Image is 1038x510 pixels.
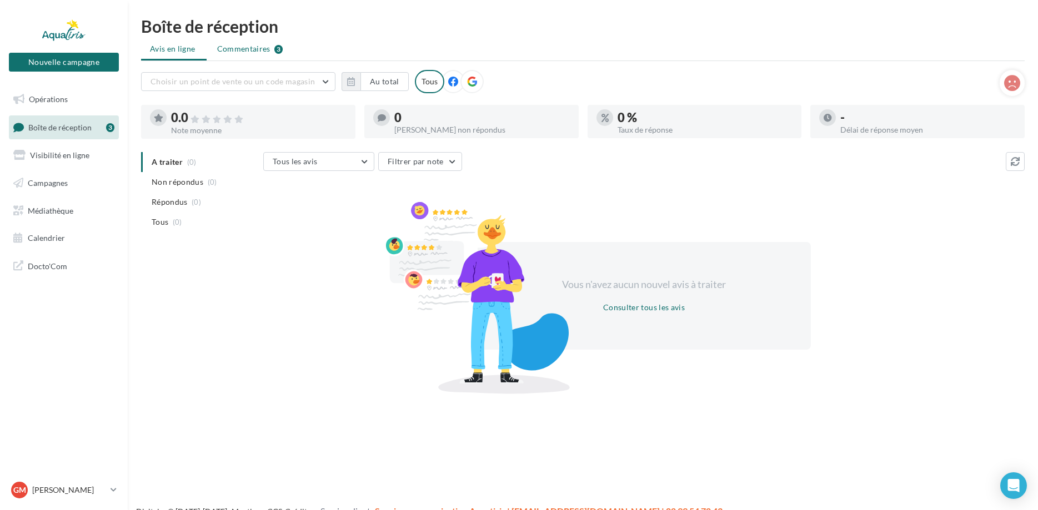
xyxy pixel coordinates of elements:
div: - [840,112,1016,124]
span: Médiathèque [28,205,73,215]
span: Tous les avis [273,156,318,166]
span: Campagnes [28,178,68,188]
a: Docto'Com [7,254,121,277]
span: Boîte de réception [28,122,92,132]
a: Campagnes [7,171,121,195]
div: 3 [106,123,114,132]
a: Boîte de réception3 [7,115,121,139]
a: Opérations [7,88,121,111]
p: [PERSON_NAME] [32,484,106,496]
a: GM [PERSON_NAME] [9,479,119,501]
div: Délai de réponse moyen [840,126,1016,134]
div: 0 % [618,112,793,124]
div: Vous n'avez aucun nouvel avis à traiter [549,277,740,292]
span: Opérations [29,94,68,104]
button: Nouvelle campagne [9,53,119,72]
button: Au total [342,72,409,91]
a: Calendrier [7,226,121,250]
span: Choisir un point de vente ou un code magasin [151,77,315,86]
span: Docto'Com [28,259,67,273]
div: 3 [274,45,283,54]
span: (0) [173,218,182,226]
a: Médiathèque [7,199,121,223]
span: Commentaires [217,43,270,54]
div: Boîte de réception [141,18,1025,34]
div: [PERSON_NAME] non répondus [394,126,570,134]
button: Filtrer par note [378,152,462,171]
div: Taux de réponse [618,126,793,134]
span: (0) [208,178,217,186]
span: GM [13,484,26,496]
div: Tous [415,70,444,93]
button: Consulter tous les avis [599,301,689,314]
div: Open Intercom Messenger [1000,472,1027,499]
a: Visibilité en ligne [7,144,121,167]
button: Choisir un point de vente ou un code magasin [141,72,335,91]
span: Non répondus [152,176,203,188]
button: Tous les avis [263,152,374,171]
span: Visibilité en ligne [30,150,89,160]
span: Répondus [152,196,188,208]
div: 0 [394,112,570,124]
button: Au total [360,72,409,91]
div: Note moyenne [171,127,347,134]
span: (0) [192,198,201,206]
span: Calendrier [28,233,65,243]
div: 0.0 [171,112,347,124]
span: Tous [152,216,168,228]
